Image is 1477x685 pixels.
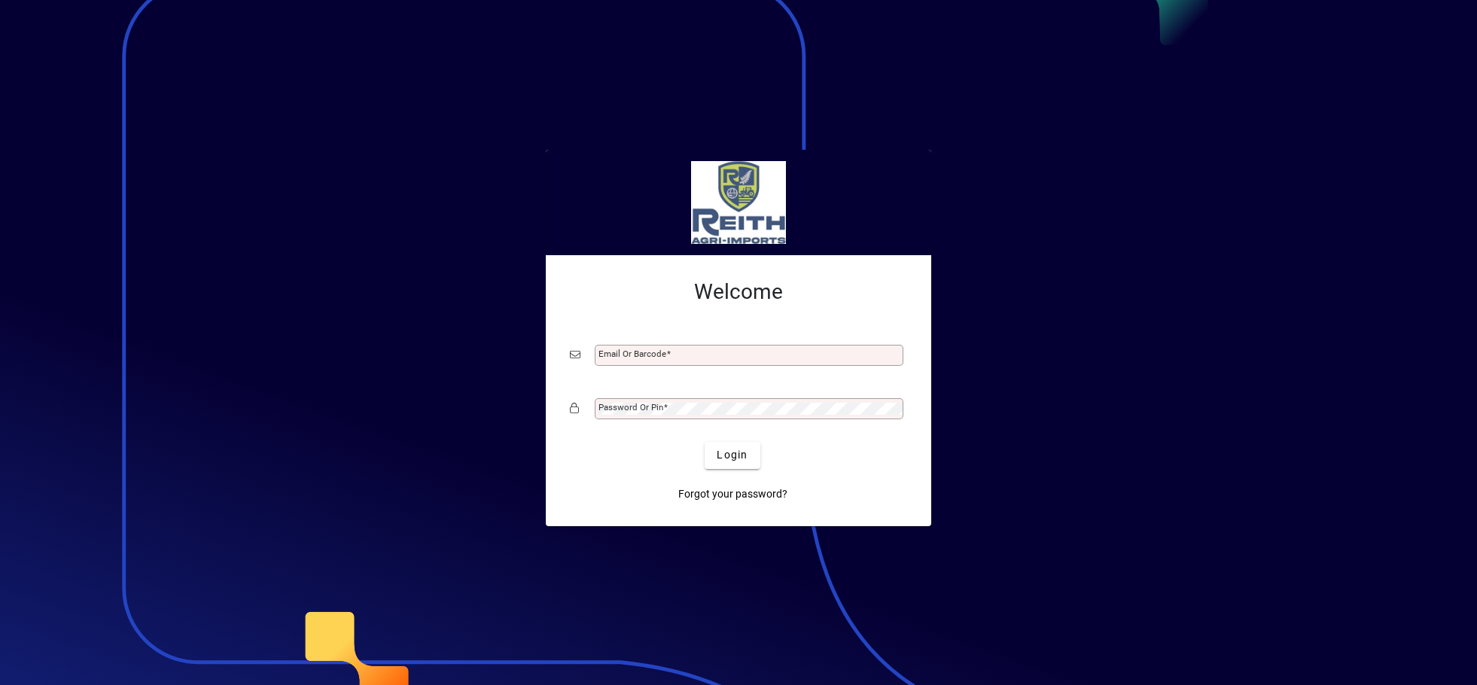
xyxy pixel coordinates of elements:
h2: Welcome [570,279,907,305]
mat-label: Email or Barcode [598,349,666,359]
button: Login [705,442,760,469]
a: Forgot your password? [672,481,793,508]
span: Forgot your password? [678,486,787,502]
span: Login [717,447,748,463]
mat-label: Password or Pin [598,402,663,413]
